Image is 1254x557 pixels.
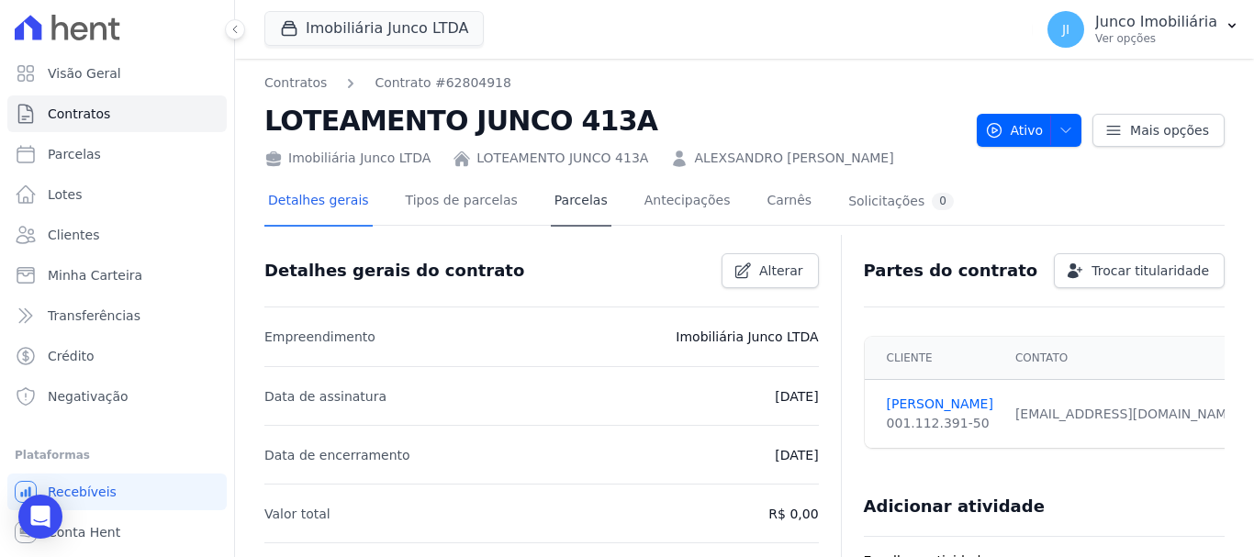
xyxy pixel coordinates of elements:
a: [PERSON_NAME] [887,395,993,414]
a: Contrato #62804918 [375,73,511,93]
a: Carnês [763,178,815,227]
a: ALEXSANDRO [PERSON_NAME] [694,149,893,168]
a: Contratos [7,95,227,132]
p: R$ 0,00 [768,503,818,525]
button: Ativo [977,114,1082,147]
a: Antecipações [641,178,734,227]
span: Contratos [48,105,110,123]
p: Data de encerramento [264,444,410,466]
a: Lotes [7,176,227,213]
h3: Detalhes gerais do contrato [264,260,524,282]
span: Parcelas [48,145,101,163]
a: Mais opções [1092,114,1225,147]
div: 001.112.391-50 [887,414,993,433]
button: Imobiliária Junco LTDA [264,11,484,46]
span: Mais opções [1130,121,1209,139]
p: Data de assinatura [264,385,386,407]
a: LOTEAMENTO JUNCO 413A [476,149,648,168]
a: Parcelas [551,178,611,227]
span: Visão Geral [48,64,121,83]
span: Conta Hent [48,523,120,541]
p: Ver opções [1095,31,1217,46]
th: Cliente [865,337,1004,380]
span: Alterar [759,262,803,280]
a: Visão Geral [7,55,227,92]
p: Valor total [264,503,330,525]
span: Minha Carteira [48,266,142,284]
nav: Breadcrumb [264,73,962,93]
a: Alterar [722,253,819,288]
div: 0 [932,193,954,210]
span: Transferências [48,306,140,325]
p: Empreendimento [264,326,375,348]
a: Minha Carteira [7,257,227,294]
a: Tipos de parcelas [402,178,521,227]
span: Recebíveis [48,483,117,501]
p: Imobiliária Junco LTDA [676,326,818,348]
span: Negativação [48,387,129,406]
p: Junco Imobiliária [1095,13,1217,31]
nav: Breadcrumb [264,73,511,93]
a: Detalhes gerais [264,178,373,227]
span: Ativo [985,114,1044,147]
p: [DATE] [775,385,818,407]
a: Negativação [7,378,227,415]
div: Imobiliária Junco LTDA [264,149,431,168]
span: Lotes [48,185,83,204]
a: Clientes [7,217,227,253]
div: Solicitações [848,193,954,210]
h2: LOTEAMENTO JUNCO 413A [264,100,962,141]
div: Plataformas [15,444,219,466]
span: Crédito [48,347,95,365]
h3: Adicionar atividade [864,496,1045,518]
span: JI [1062,23,1069,36]
a: Parcelas [7,136,227,173]
button: JI Junco Imobiliária Ver opções [1033,4,1254,55]
a: Trocar titularidade [1054,253,1225,288]
h3: Partes do contrato [864,260,1038,282]
a: Solicitações0 [845,178,957,227]
p: [DATE] [775,444,818,466]
a: Recebíveis [7,473,227,510]
a: Crédito [7,338,227,374]
a: Contratos [264,73,327,93]
span: Clientes [48,226,99,244]
a: Conta Hent [7,514,227,551]
span: Trocar titularidade [1092,262,1209,280]
a: Transferências [7,297,227,334]
div: Open Intercom Messenger [18,495,62,539]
